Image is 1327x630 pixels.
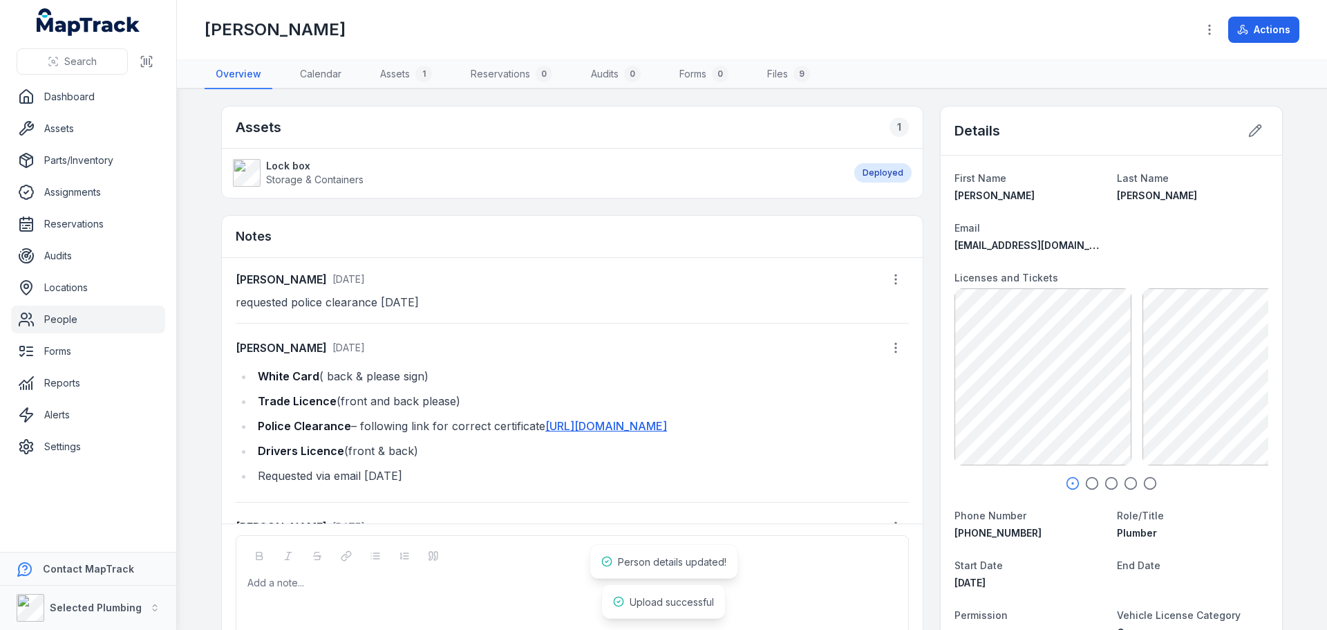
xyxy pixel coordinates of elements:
h2: Assets [236,118,281,137]
span: Role/Title [1117,510,1164,521]
li: Requested via email [DATE] [254,466,909,485]
a: Audits [11,242,165,270]
span: Search [64,55,97,68]
span: Phone Number [954,510,1026,521]
div: 1 [415,66,432,82]
span: Permission [954,609,1008,621]
time: 7/14/2025, 10:43:37 AM [332,273,365,285]
li: (front and back please) [254,391,909,411]
span: Vehicle License Category [1117,609,1241,621]
a: Lock boxStorage & Containers [233,159,840,187]
a: Forms [11,337,165,365]
h3: Notes [236,227,272,246]
a: Overview [205,60,272,89]
a: Forms0 [668,60,740,89]
h2: Details [954,121,1000,140]
span: [PERSON_NAME] [1117,189,1197,201]
strong: Selected Plumbing [50,602,142,613]
a: Settings [11,433,165,461]
a: Alerts [11,401,165,429]
time: 10/4/2024, 12:00:00 AM [954,577,986,589]
a: Dashboard [11,83,165,111]
span: Plumber [1117,527,1157,539]
button: Search [17,48,128,75]
a: Reservations0 [460,60,563,89]
h1: [PERSON_NAME] [205,19,346,41]
button: Actions [1228,17,1299,43]
div: 1 [890,118,909,137]
a: Assets [11,115,165,142]
span: [DATE] [954,577,986,589]
strong: Lock box [266,159,364,173]
li: ( back & please sign) [254,367,909,386]
a: Locations [11,274,165,302]
strong: [PERSON_NAME] [236,519,327,535]
p: requested police clearance [DATE] [236,293,909,312]
span: [DATE] [332,342,365,353]
strong: Trade Licence [258,394,337,408]
span: Last Name [1117,172,1169,184]
strong: [PERSON_NAME] [236,340,327,356]
a: [URL][DOMAIN_NAME] [545,419,667,433]
strong: [PERSON_NAME] [236,271,327,288]
li: – following link for correct certificate [254,416,909,436]
span: Storage & Containers [266,174,364,185]
div: 0 [624,66,641,82]
li: (front & back) [254,441,909,461]
strong: Contact MapTrack [43,563,134,575]
a: Assets1 [369,60,443,89]
span: Email [954,222,980,234]
span: [DATE] [332,273,365,285]
a: Reservations [11,210,165,238]
span: [DATE] [332,521,365,532]
a: Parts/Inventory [11,147,165,174]
strong: Drivers Licence [258,444,344,458]
span: [EMAIL_ADDRESS][DOMAIN_NAME] [954,239,1121,251]
span: [PERSON_NAME] [954,189,1035,201]
div: 0 [712,66,728,82]
a: People [11,306,165,333]
strong: Police Clearance [258,419,351,433]
span: Person details updated! [618,556,726,568]
time: 9/1/2025, 10:40:46 AM [332,521,365,532]
time: 8/21/2025, 12:36:35 PM [332,342,365,353]
span: First Name [954,172,1006,184]
a: Assignments [11,178,165,206]
strong: White Card [258,369,319,383]
a: Reports [11,369,165,397]
span: Licenses and Tickets [954,272,1058,284]
span: Start Date [954,559,1003,571]
a: Audits0 [580,60,652,89]
span: Upload successful [630,596,714,608]
a: Files9 [756,60,821,89]
a: MapTrack [37,8,140,36]
div: 9 [793,66,810,82]
div: Deployed [854,163,912,183]
span: End Date [1117,559,1160,571]
span: [PHONE_NUMBER] [954,527,1042,539]
div: 0 [536,66,552,82]
a: Calendar [289,60,352,89]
